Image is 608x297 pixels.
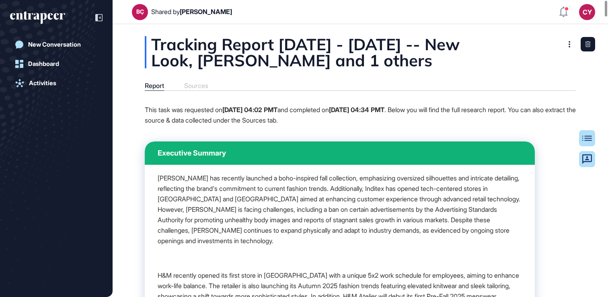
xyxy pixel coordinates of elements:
[158,150,226,157] span: Executive Summary
[10,56,103,72] a: Dashboard
[180,8,232,16] span: [PERSON_NAME]
[29,80,56,87] div: Activities
[145,36,576,68] div: Tracking Report [DATE] - [DATE] -- New Look, [PERSON_NAME] and 1 others
[145,104,576,125] p: This task was requested on and completed on . Below you will find the full research report. You c...
[158,173,522,246] p: [PERSON_NAME] has recently launched a boho-inspired fall collection, emphasizing oversized silhou...
[28,41,81,48] div: New Conversation
[579,4,595,20] button: CY
[222,106,277,114] strong: [DATE] 04:02 PMT
[145,82,164,90] div: Report
[329,106,384,114] strong: [DATE] 04:34 PMT
[10,75,103,91] a: Activities
[136,8,144,15] div: BÇ
[151,8,232,16] div: Shared by
[10,11,65,24] div: entrapeer-logo
[10,37,103,53] a: New Conversation
[28,60,59,68] div: Dashboard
